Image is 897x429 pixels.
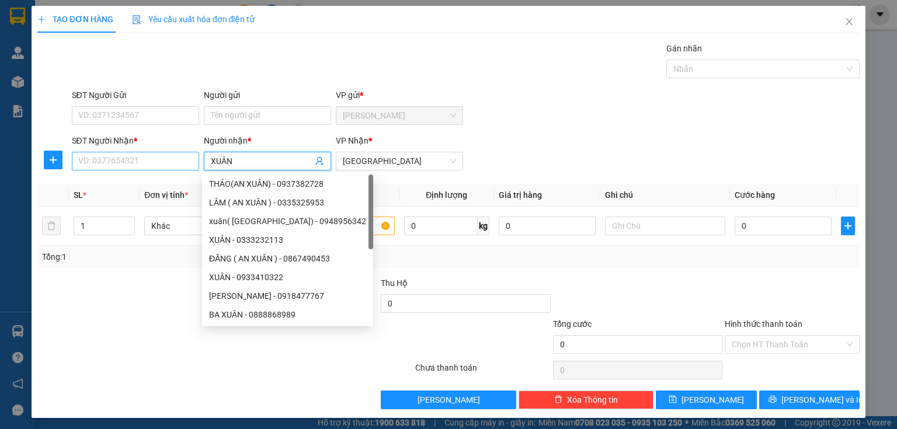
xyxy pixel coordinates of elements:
img: icon [132,15,141,25]
span: plus [44,155,62,165]
div: Tổng: 1 [42,250,347,263]
input: Ghi Chú [605,217,725,235]
button: [PERSON_NAME] [381,390,516,409]
div: Chưa thanh toán [414,361,551,382]
span: Tổng cước [553,319,592,329]
div: [PERSON_NAME] - 0918477767 [209,290,366,302]
button: save[PERSON_NAME] [656,390,757,409]
span: Cước hàng [735,190,775,200]
div: XUÂN - 0933410322 [202,268,373,287]
span: Giá trị hàng [499,190,542,200]
label: Hình thức thanh toán [725,319,802,329]
div: BA XUÂN - 0888868989 [209,308,366,321]
span: Định lượng [426,190,467,200]
span: SL [74,190,83,200]
span: Phan Rang [343,107,456,124]
button: deleteXóa Thông tin [519,390,653,409]
span: [PERSON_NAME] [418,393,480,406]
span: VP Nhận [336,136,368,145]
span: printer [769,395,777,404]
span: up [125,219,132,226]
span: TẠO ĐƠN HÀNG [37,15,113,24]
span: Increase Value [121,217,134,226]
div: xuân( khánh nhơn) - 0948956342 [202,212,373,231]
input: 0 [499,217,596,235]
div: ĐĂNG ( AN XUÂN ) - 0867490453 [202,249,373,268]
span: delete [554,395,562,404]
label: Gán nhãn [666,44,702,53]
span: user-add [315,156,324,166]
th: Ghi chú [600,184,730,207]
div: THẢO(AN XUÂN) - 0937382728 [209,177,366,190]
button: printer[PERSON_NAME] và In [759,390,860,409]
span: plus [37,15,46,23]
button: plus [841,217,855,235]
div: XUÂN - 0933410322 [209,271,366,284]
div: Người nhận [204,134,331,147]
div: LÂM ( AN XUÂN ) - 0335325953 [209,196,366,209]
span: [PERSON_NAME] và In [781,393,863,406]
span: plus [842,221,854,231]
div: xuân( [GEOGRAPHIC_DATA]) - 0948956342 [209,215,366,228]
button: Close [833,6,865,39]
div: SĐT Người Nhận [72,134,199,147]
div: Người gửi [204,89,331,102]
span: Yêu cầu xuất hóa đơn điện tử [132,15,255,24]
div: THẢO(AN XUÂN) - 0937382728 [202,175,373,193]
button: plus [44,151,62,169]
div: SĐT Người Gửi [72,89,199,102]
span: Đơn vị tính [144,190,188,200]
div: LÂM ( AN XUÂN ) - 0335325953 [202,193,373,212]
span: Decrease Value [121,226,134,235]
span: [PERSON_NAME] [682,393,744,406]
span: Xóa Thông tin [567,393,618,406]
span: Thu Hộ [381,278,408,288]
div: XUÂN - 0333232113 [209,233,366,246]
div: VP gửi [336,89,463,102]
div: XUÂN PHAN - 0918477767 [202,287,373,305]
span: save [669,395,677,404]
span: kg [478,217,489,235]
span: close [844,17,854,26]
div: XUÂN - 0333232113 [202,231,373,249]
div: BA XUÂN - 0888868989 [202,305,373,324]
div: ĐĂNG ( AN XUÂN ) - 0867490453 [209,252,366,265]
span: Sài Gòn [343,152,456,170]
span: down [125,227,132,234]
span: Khác [151,217,258,235]
button: delete [42,217,61,235]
